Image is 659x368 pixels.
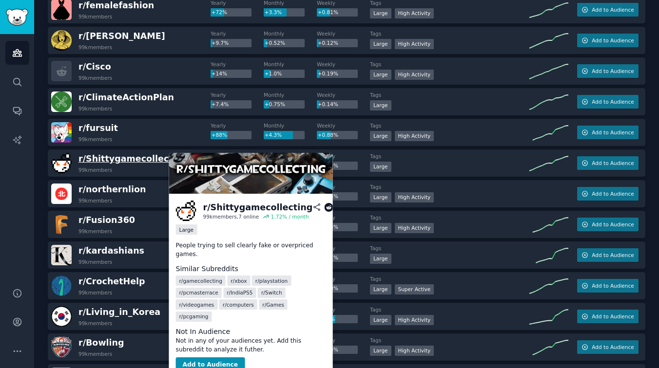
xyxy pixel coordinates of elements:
dt: Yearly [211,30,264,37]
span: Add to Audience [592,6,634,13]
button: Add to Audience [577,248,639,262]
span: Add to Audience [592,98,634,105]
span: +0.38% [318,163,338,168]
dt: Tags [370,61,529,68]
img: kardashians [51,245,72,265]
div: Large [370,131,391,141]
span: +9.7% [212,40,229,46]
button: Add to Audience [577,310,639,323]
p: People trying to sell clearly fake or overpriced games. [176,241,326,258]
span: +0.52% [265,40,285,46]
div: High Activity [395,70,434,80]
div: 99k members [78,166,112,173]
dt: Monthly [264,92,317,98]
span: +0.81% [318,9,338,15]
div: Large [370,223,391,233]
dt: Tags [370,245,529,252]
img: Shittygamecollecting [51,153,72,173]
dd: Not in any of your audiences yet. Add this subreddit to analyze it futher. [176,337,326,354]
dt: Weekly [317,122,370,129]
dt: Weekly [317,245,370,252]
button: Add to Audience [577,3,639,17]
div: 99k members [78,350,112,357]
dt: Tags [370,306,529,313]
span: r/ Cisco [78,62,111,72]
dt: Similar Subreddits [176,264,326,274]
span: +0.56% [318,193,338,199]
span: Add to Audience [592,252,634,258]
img: For when the scam is just that shitty. [169,153,333,194]
span: +1.0% [265,71,282,76]
span: r/ kardashians [78,246,144,256]
span: Add to Audience [592,344,634,350]
span: r/ Living_in_Korea [78,307,160,317]
dt: Weekly [317,337,370,344]
dt: Tags [370,214,529,221]
span: +0.21% [318,255,338,260]
div: Large [370,70,391,80]
dt: Yearly [211,122,264,129]
span: r/ northernlion [78,184,146,194]
dt: Weekly [317,92,370,98]
div: High Activity [395,131,434,141]
div: 99k members, 7 online [203,213,259,220]
span: +0.12% [318,40,338,46]
span: +88% [212,132,227,138]
img: fursuit [51,122,72,143]
div: Large [370,315,391,325]
span: r/ videogames [179,301,214,308]
span: +0.19% [318,347,338,352]
dt: Monthly [264,30,317,37]
span: Add to Audience [592,313,634,320]
div: 99k members [78,136,112,143]
span: +0.14% [318,101,338,107]
span: Add to Audience [592,221,634,228]
span: +72% [212,9,227,15]
div: r/ Shittygamecollecting [203,202,313,214]
span: r/ xbox [231,277,247,284]
button: Add to Audience [577,34,639,47]
div: 99k members [78,289,112,296]
span: r/ IndiaPS5 [227,289,252,296]
span: r/ Bowling [78,338,124,348]
div: Large [370,254,391,264]
span: Add to Audience [592,37,634,44]
span: +14% [212,71,227,76]
div: 1.72 % / month [271,213,309,220]
dt: Monthly [264,61,317,68]
div: 99k members [78,74,112,81]
dt: Tags [370,184,529,190]
div: 99k members [78,258,112,265]
button: Add to Audience [577,187,639,201]
dt: Weekly [317,306,370,313]
dt: Yearly [211,61,264,68]
dt: Tags [370,122,529,129]
button: Add to Audience [577,218,639,231]
div: Large [370,346,391,356]
span: r/ fursuit [78,123,118,133]
span: r/ Games [262,301,284,308]
dt: Tags [370,276,529,282]
span: r/ ClimateActionPlan [78,92,174,102]
button: Add to Audience [577,64,639,78]
dt: Tags [370,153,529,160]
button: Add to Audience [577,340,639,354]
span: +0.88% [318,132,338,138]
dt: Weekly [317,276,370,282]
span: Add to Audience [592,282,634,289]
dt: Weekly [317,153,370,160]
div: 99k members [78,197,112,204]
span: r/ gamecollecting [179,277,222,284]
span: r/ playstation [255,277,288,284]
img: Fusion360 [51,214,72,235]
div: Large [370,39,391,49]
div: High Activity [395,39,434,49]
dt: Weekly [317,214,370,221]
span: Add to Audience [592,68,634,74]
div: Large [370,100,391,110]
span: r/ CrochetHelp [78,276,145,286]
div: Large [370,192,391,202]
span: r/ Fusion360 [78,215,135,225]
span: r/ pcgaming [179,313,209,320]
button: Add to Audience [577,126,639,139]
